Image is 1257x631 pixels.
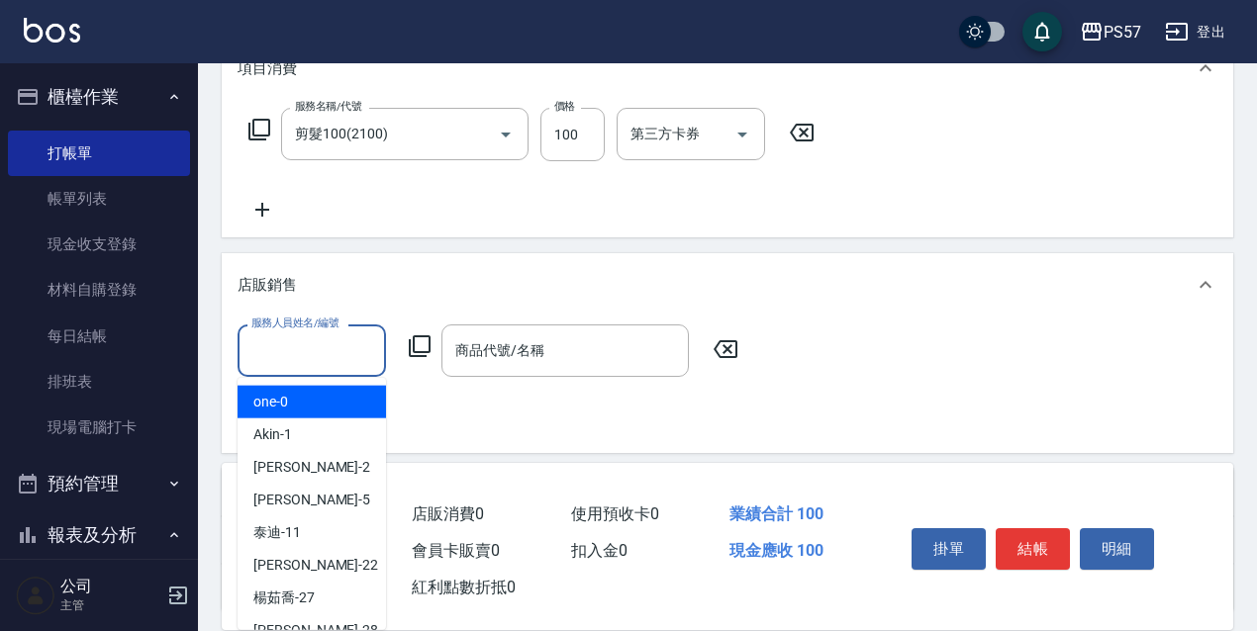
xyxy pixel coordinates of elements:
[16,576,55,615] img: Person
[554,99,575,114] label: 價格
[412,578,516,596] span: 紅利點數折抵 0
[1104,20,1141,45] div: PS57
[295,99,361,114] label: 服務名稱/代號
[8,222,190,267] a: 現金收支登錄
[222,253,1233,316] div: 店販銷售
[996,528,1070,570] button: 結帳
[729,504,823,523] span: 業績合計 100
[729,541,823,560] span: 現金應收 100
[8,509,190,561] button: 報表及分析
[412,541,500,560] span: 會員卡販賣 0
[8,131,190,176] a: 打帳單
[1022,12,1062,51] button: save
[8,267,190,313] a: 材料自購登錄
[253,555,378,576] span: [PERSON_NAME] -22
[60,596,161,614] p: 主管
[571,541,628,560] span: 扣入金 0
[726,119,758,150] button: Open
[571,504,659,523] span: 使用預收卡 0
[253,522,301,543] span: 泰迪 -11
[253,587,315,608] span: 楊茹喬 -27
[60,577,161,596] h5: 公司
[1072,12,1149,52] button: PS57
[8,71,190,123] button: 櫃檯作業
[8,405,190,450] a: 現場電腦打卡
[251,315,338,330] label: 服務人員姓名/編號
[238,58,297,79] p: 項目消費
[1157,14,1233,50] button: 登出
[253,490,370,510] span: [PERSON_NAME] -5
[253,457,370,478] span: [PERSON_NAME] -2
[8,176,190,222] a: 帳單列表
[222,37,1233,100] div: 項目消費
[253,424,292,445] span: Akin -1
[238,275,297,296] p: 店販銷售
[253,392,288,412] span: one -0
[1080,528,1154,570] button: 明細
[24,18,80,43] img: Logo
[490,119,522,150] button: Open
[912,528,986,570] button: 掛單
[8,359,190,405] a: 排班表
[8,458,190,509] button: 預約管理
[412,504,484,523] span: 店販消費 0
[8,314,190,359] a: 每日結帳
